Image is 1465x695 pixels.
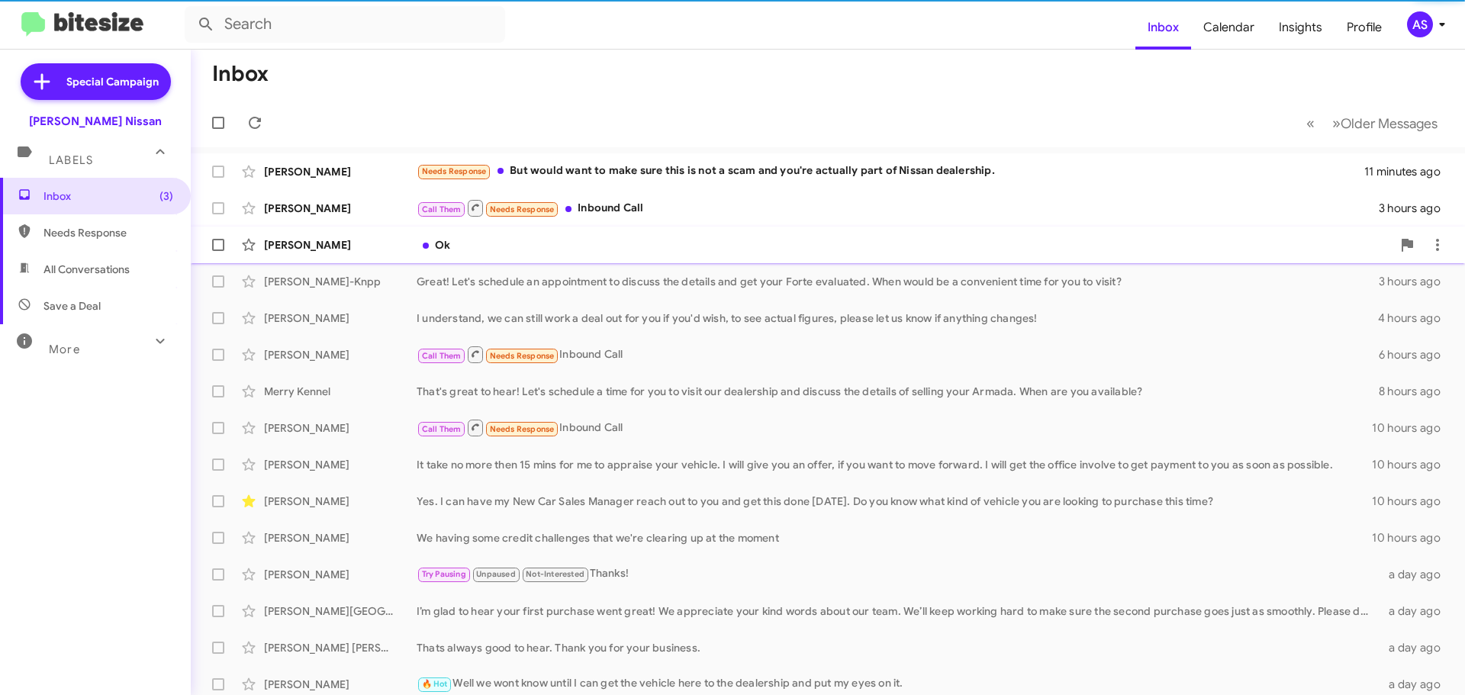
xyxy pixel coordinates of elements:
[212,62,269,86] h1: Inbox
[264,384,417,399] div: Merry Kennel
[417,457,1372,472] div: It take no more then 15 mins for me to appraise your vehicle. I will give you an offer, if you wa...
[422,351,462,361] span: Call Them
[1372,457,1453,472] div: 10 hours ago
[422,679,448,689] span: 🔥 Hot
[417,310,1378,326] div: I understand, we can still work a deal out for you if you'd wish, to see actual figures, please l...
[1372,494,1453,509] div: 10 hours ago
[1394,11,1448,37] button: AS
[43,188,173,204] span: Inbox
[417,384,1379,399] div: That's great to hear! Let's schedule a time for you to visit our dealership and discuss the detai...
[417,603,1380,619] div: I’m glad to hear your first purchase went great! We appreciate your kind words about our team. We...
[417,237,1392,253] div: Ok
[1380,567,1453,582] div: a day ago
[417,565,1380,583] div: Thanks!
[1297,108,1324,139] button: Previous
[49,153,93,167] span: Labels
[43,225,173,240] span: Needs Response
[417,418,1372,437] div: Inbound Call
[1298,108,1447,139] nav: Page navigation example
[417,198,1379,217] div: Inbound Call
[264,567,417,582] div: [PERSON_NAME]
[49,343,80,356] span: More
[422,569,466,579] span: Try Pausing
[1380,677,1453,692] div: a day ago
[417,530,1372,545] div: We having some credit challenges that we're clearing up at the moment
[490,351,555,361] span: Needs Response
[490,204,555,214] span: Needs Response
[264,457,417,472] div: [PERSON_NAME]
[1380,603,1453,619] div: a day ago
[476,569,516,579] span: Unpaused
[264,677,417,692] div: [PERSON_NAME]
[417,675,1380,693] div: Well we wont know until I can get the vehicle here to the dealership and put my eyes on it.
[1379,274,1453,289] div: 3 hours ago
[1135,5,1191,50] a: Inbox
[417,274,1379,289] div: Great! Let's schedule an appointment to discuss the details and get your Forte evaluated. When wo...
[1332,114,1341,133] span: »
[43,262,130,277] span: All Conversations
[1323,108,1447,139] button: Next
[1378,310,1453,326] div: 4 hours ago
[422,424,462,434] span: Call Them
[1372,420,1453,436] div: 10 hours ago
[264,420,417,436] div: [PERSON_NAME]
[422,166,487,176] span: Needs Response
[264,640,417,655] div: [PERSON_NAME] [PERSON_NAME]
[417,494,1372,509] div: Yes. I can have my New Car Sales Manager reach out to you and get this done [DATE]. Do you know w...
[1407,11,1433,37] div: AS
[1306,114,1315,133] span: «
[422,204,462,214] span: Call Them
[264,164,417,179] div: [PERSON_NAME]
[1372,530,1453,545] div: 10 hours ago
[1335,5,1394,50] a: Profile
[526,569,584,579] span: Not-Interested
[43,298,101,314] span: Save a Deal
[159,188,173,204] span: (3)
[185,6,505,43] input: Search
[417,640,1380,655] div: Thats always good to hear. Thank you for your business.
[21,63,171,100] a: Special Campaign
[1341,115,1438,132] span: Older Messages
[490,424,555,434] span: Needs Response
[1379,201,1453,216] div: 3 hours ago
[1191,5,1267,50] a: Calendar
[264,237,417,253] div: [PERSON_NAME]
[1379,384,1453,399] div: 8 hours ago
[264,603,417,619] div: [PERSON_NAME][GEOGRAPHIC_DATA]
[264,201,417,216] div: [PERSON_NAME]
[264,274,417,289] div: [PERSON_NAME]-Knpp
[1267,5,1335,50] a: Insights
[29,114,162,129] div: [PERSON_NAME] Nissan
[264,347,417,362] div: [PERSON_NAME]
[264,494,417,509] div: [PERSON_NAME]
[1380,640,1453,655] div: a day ago
[417,345,1379,364] div: Inbound Call
[417,162,1364,180] div: But would want to make sure this is not a scam and you're actually part of Nissan dealership.
[264,530,417,545] div: [PERSON_NAME]
[1364,164,1453,179] div: 11 minutes ago
[66,74,159,89] span: Special Campaign
[264,310,417,326] div: [PERSON_NAME]
[1379,347,1453,362] div: 6 hours ago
